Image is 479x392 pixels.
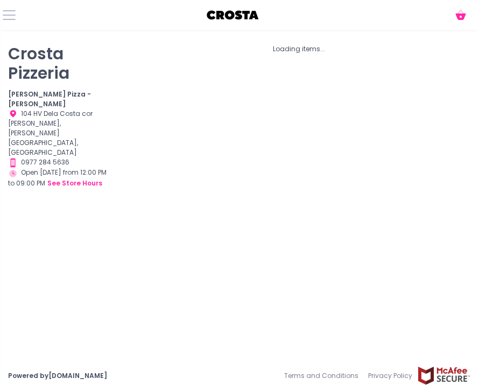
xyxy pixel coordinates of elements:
[8,44,114,83] p: Crosta Pizzeria
[8,157,114,168] div: 0977 284 5636
[8,90,91,108] b: [PERSON_NAME] Pizza - [PERSON_NAME]
[8,109,114,158] div: 104 HV Dela Costa cor [PERSON_NAME], [PERSON_NAME][GEOGRAPHIC_DATA], [GEOGRAPHIC_DATA]
[8,371,107,380] a: Powered by[DOMAIN_NAME]
[127,44,471,54] div: Loading items...
[8,168,114,189] div: Open [DATE] from 12:00 PM to 09:00 PM
[284,366,363,386] a: Terms and Conditions
[206,7,260,23] img: logo
[417,366,471,385] img: mcafee-secure
[47,178,103,189] button: see store hours
[363,366,417,386] a: Privacy Policy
